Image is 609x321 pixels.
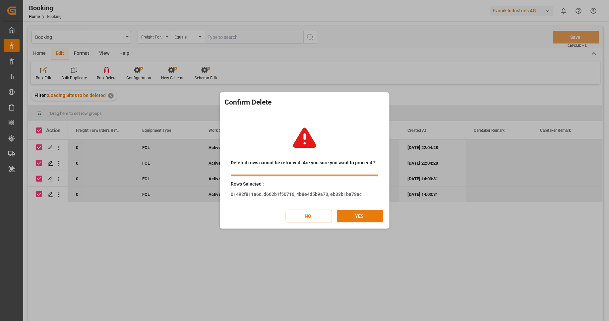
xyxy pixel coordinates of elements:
[231,191,378,198] div: 01492f811a6d, d662b1f50716, 4b8e4d5b9a73, eb33b1ba78ac
[231,181,378,188] div: Rows Selected :
[286,210,332,222] button: NO
[337,210,383,222] button: YES
[225,97,385,108] h2: Confirm Delete
[231,159,376,166] span: Deleted rows cannot be retrieved. Are you sure you want to proceed ?
[286,120,323,156] img: warning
